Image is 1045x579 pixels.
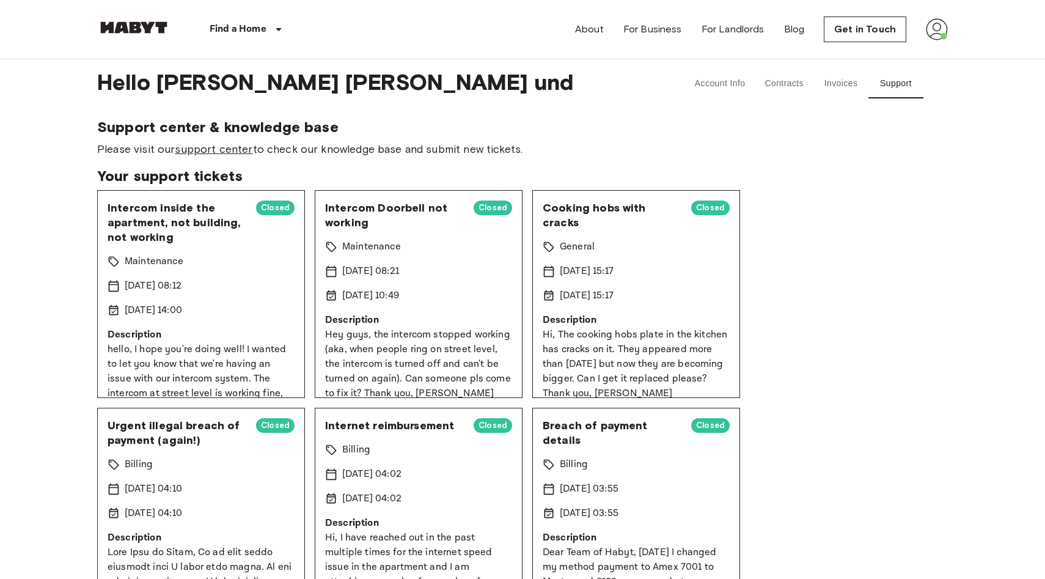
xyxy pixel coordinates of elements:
p: [DATE] 15:17 [560,289,614,303]
p: [DATE] 08:21 [342,264,399,279]
p: Description [108,531,295,545]
span: Breach of payment details [543,418,681,448]
p: [DATE] 14:00 [125,303,182,318]
span: Closed [474,202,512,214]
p: [DATE] 04:10 [125,482,182,496]
p: Billing [125,457,153,472]
span: Support center & knowledge base [97,118,948,136]
p: [DATE] 04:02 [342,467,402,482]
span: Internet reimbursement [325,418,464,433]
span: Closed [474,419,512,432]
p: Description [325,313,512,328]
span: Cooking hobs with cracks [543,201,681,230]
a: About [575,22,604,37]
a: For Business [623,22,682,37]
button: Invoices [813,69,868,98]
p: Maintenance [125,254,183,269]
a: Blog [784,22,805,37]
span: Your support tickets [97,167,948,185]
img: Habyt [97,21,170,34]
span: Closed [691,419,730,432]
p: [DATE] 10:49 [342,289,399,303]
a: support center [175,142,252,156]
p: Billing [560,457,588,472]
p: [DATE] 03:55 [560,506,618,521]
span: Closed [256,202,295,214]
p: Maintenance [342,240,401,254]
p: Find a Home [210,22,266,37]
button: Account Info [685,69,755,98]
span: Intercom inside the apartment, not building, not working [108,201,246,245]
span: Intercom Doorbell not working [325,201,464,230]
p: [DATE] 04:02 [342,492,402,506]
p: [DATE] 08:12 [125,279,182,293]
p: hello, I hope you're doing well! I wanted to let you know that we're having an issue with our int... [108,342,295,548]
p: [DATE] 03:55 [560,482,618,496]
p: Billing [342,443,370,457]
p: Description [543,313,730,328]
a: For Landlords [702,22,765,37]
p: [DATE] 04:10 [125,506,182,521]
span: Please visit our to check our knowledge base and submit new tickets. [97,141,948,157]
p: [DATE] 15:17 [560,264,614,279]
p: Description [543,531,730,545]
button: Contracts [755,69,813,98]
span: Closed [691,202,730,214]
p: Description [108,328,295,342]
span: Hello [PERSON_NAME] [PERSON_NAME] und [97,69,651,98]
span: Closed [256,419,295,432]
p: Hi, The cooking hobs plate in the kitchen has cracks on it. They appeared more than [DATE] but no... [543,328,730,401]
img: avatar [926,18,948,40]
a: Get in Touch [824,17,906,42]
p: Hey guys, the intercom stopped working (aka, when people ring on street level, the intercom is tu... [325,328,512,401]
span: Urgent illegal breach of payment (again!) [108,418,246,448]
p: General [560,240,595,254]
p: Description [325,516,512,531]
button: Support [868,69,923,98]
